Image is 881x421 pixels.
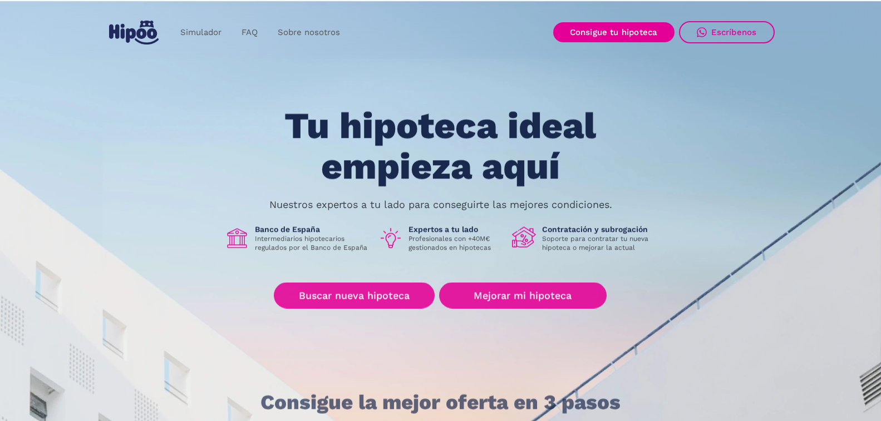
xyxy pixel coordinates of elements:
a: Buscar nueva hipoteca [274,283,435,309]
a: Mejorar mi hipoteca [439,283,607,309]
h1: Contratación y subrogación [542,225,657,235]
a: home [107,16,161,49]
h1: Expertos a tu lado [408,225,503,235]
a: Consigue tu hipoteca [553,22,675,42]
h1: Tu hipoteca ideal empieza aquí [229,106,651,187]
a: Sobre nosotros [268,22,350,43]
p: Soporte para contratar tu nueva hipoteca o mejorar la actual [542,235,657,252]
a: FAQ [232,22,268,43]
p: Nuestros expertos a tu lado para conseguirte las mejores condiciones. [269,200,612,209]
div: Escríbenos [711,27,757,37]
a: Simulador [170,22,232,43]
a: Escríbenos [679,21,775,43]
p: Intermediarios hipotecarios regulados por el Banco de España [255,235,370,252]
h1: Consigue la mejor oferta en 3 pasos [260,391,621,413]
h1: Banco de España [255,225,370,235]
p: Profesionales con +40M€ gestionados en hipotecas [408,235,503,252]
